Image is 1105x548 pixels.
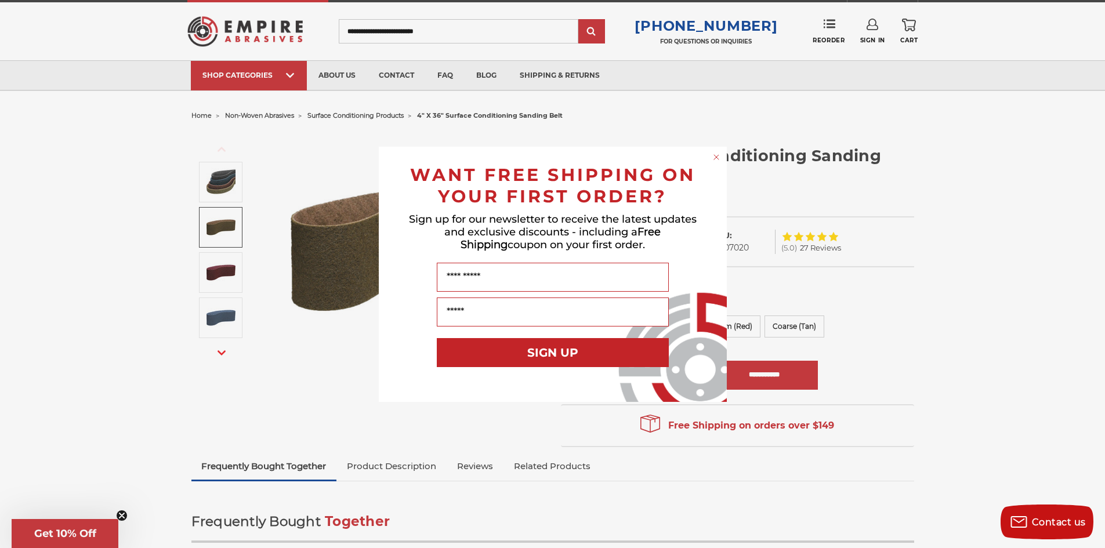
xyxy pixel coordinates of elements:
[437,338,669,367] button: SIGN UP
[461,226,661,251] span: Free Shipping
[409,213,697,251] span: Sign up for our newsletter to receive the latest updates and exclusive discounts - including a co...
[410,164,695,207] span: WANT FREE SHIPPING ON YOUR FIRST ORDER?
[1032,517,1086,528] span: Contact us
[711,151,722,163] button: Close dialog
[1001,505,1093,539] button: Contact us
